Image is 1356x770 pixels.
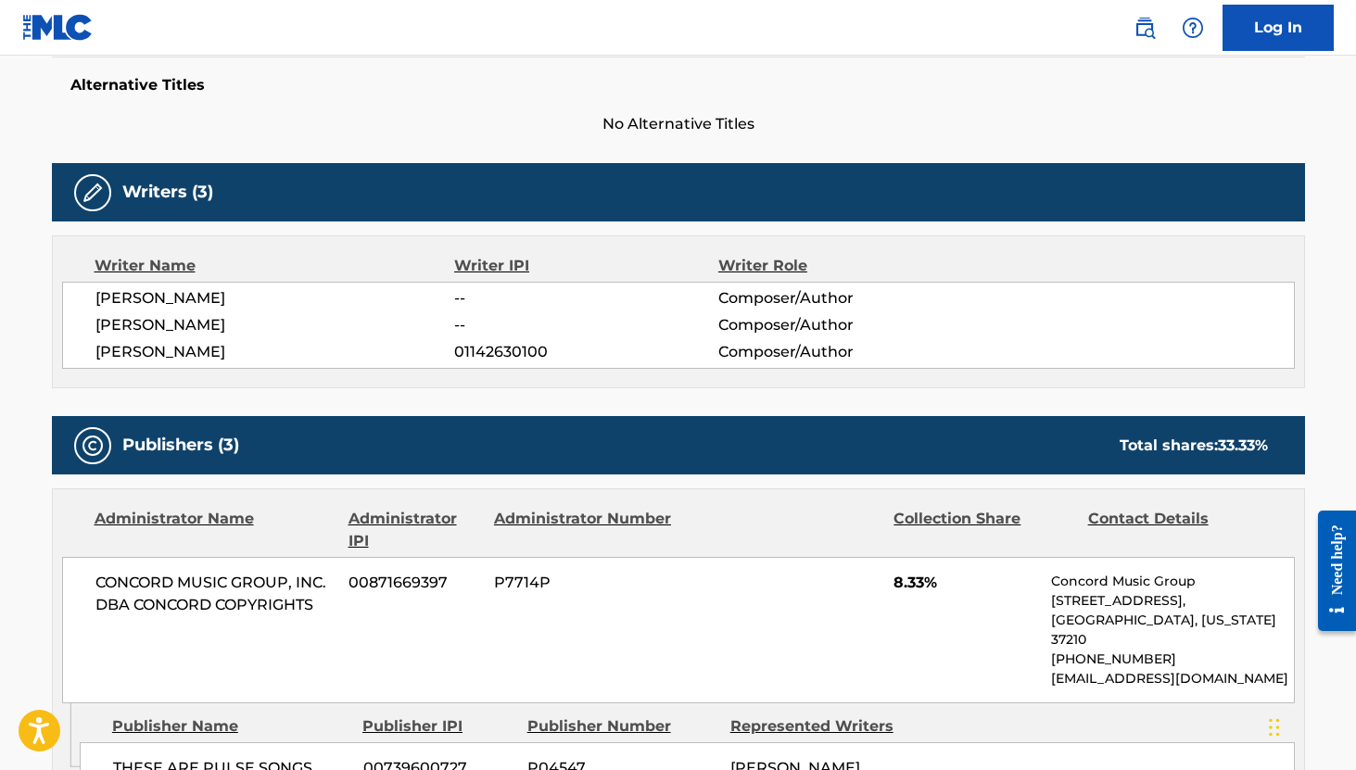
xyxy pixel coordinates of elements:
div: Represented Writers [730,715,919,738]
span: [PERSON_NAME] [95,314,455,336]
div: Publisher Number [527,715,716,738]
div: Collection Share [893,508,1073,552]
div: Writer IPI [454,255,718,277]
span: No Alternative Titles [52,113,1305,135]
div: Drag [1269,700,1280,755]
span: 01142630100 [454,341,717,363]
span: 00871669397 [349,572,480,594]
span: CONCORD MUSIC GROUP, INC. DBA CONCORD COPYRIGHTS [95,572,336,616]
img: search [1134,17,1156,39]
span: Composer/Author [718,314,958,336]
p: [GEOGRAPHIC_DATA], [US_STATE] 37210 [1051,611,1293,650]
p: [PHONE_NUMBER] [1051,650,1293,669]
div: Contact Details [1088,508,1268,552]
div: Publisher Name [112,715,349,738]
div: Administrator Name [95,508,335,552]
div: Publisher IPI [362,715,513,738]
div: Writer Name [95,255,455,277]
iframe: Resource Center [1304,496,1356,645]
h5: Alternative Titles [70,76,1286,95]
span: -- [454,287,717,309]
div: Help [1174,9,1211,46]
p: [EMAIL_ADDRESS][DOMAIN_NAME] [1051,669,1293,688]
span: 8.33% [893,572,1037,594]
span: -- [454,314,717,336]
span: Composer/Author [718,287,958,309]
span: [PERSON_NAME] [95,341,455,363]
div: Total shares: [1120,435,1268,457]
p: Concord Music Group [1051,572,1293,591]
a: Public Search [1126,9,1163,46]
h5: Writers (3) [122,182,213,203]
iframe: Chat Widget [1263,681,1356,770]
a: Log In [1223,5,1334,51]
span: Composer/Author [718,341,958,363]
span: [PERSON_NAME] [95,287,455,309]
div: Administrator IPI [349,508,480,552]
div: Writer Role [718,255,958,277]
img: Writers [82,182,104,204]
span: 33.33 % [1218,436,1268,454]
img: Publishers [82,435,104,457]
h5: Publishers (3) [122,435,239,456]
p: [STREET_ADDRESS], [1051,591,1293,611]
img: MLC Logo [22,14,94,41]
div: Administrator Number [494,508,674,552]
span: P7714P [494,572,674,594]
img: help [1182,17,1204,39]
